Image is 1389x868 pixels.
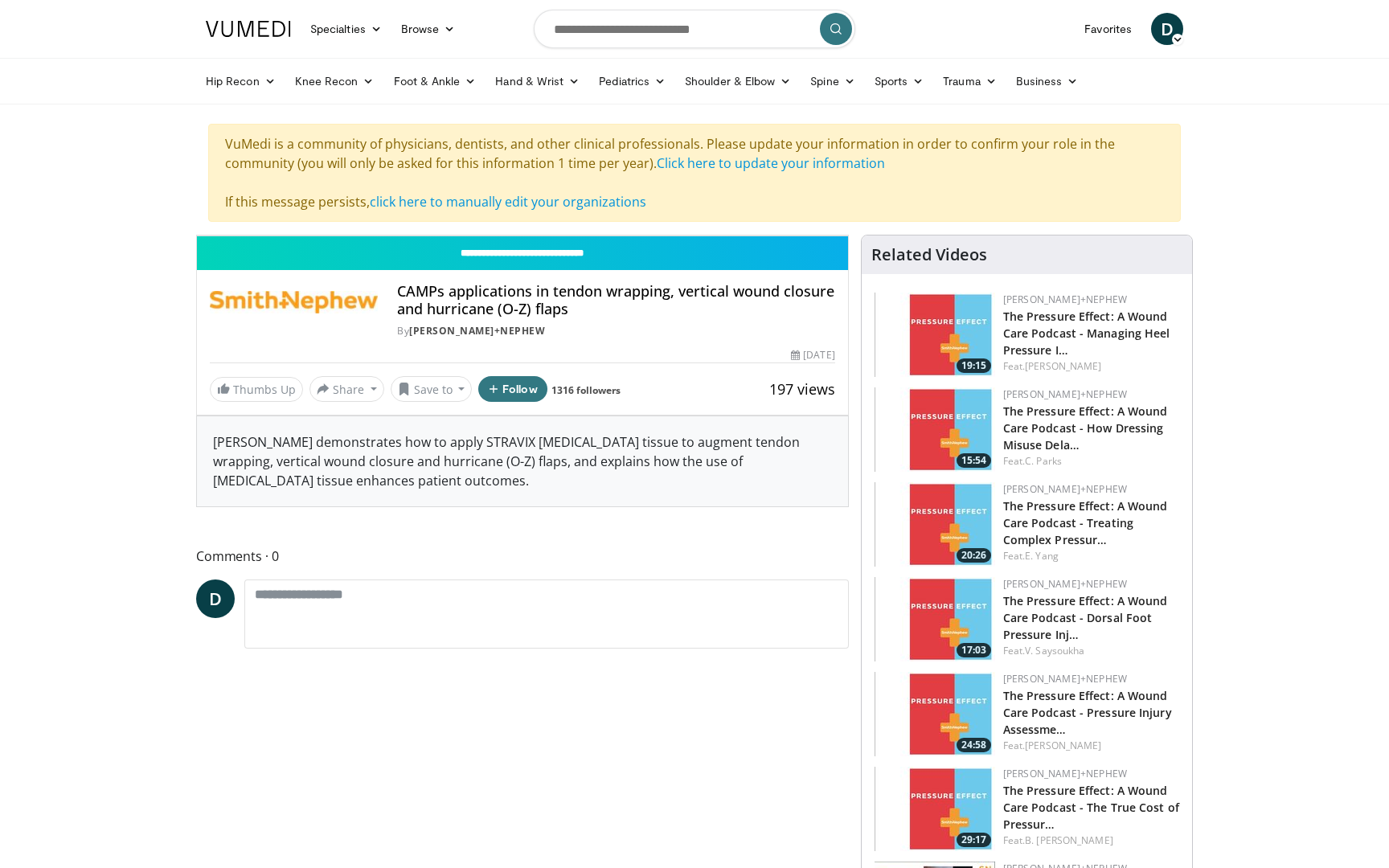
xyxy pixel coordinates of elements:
a: Knee Recon [285,65,384,97]
div: Feat. [1003,454,1179,469]
a: 17:03 [875,577,995,661]
img: d68379d8-97de-484f-9076-f39c80eee8eb.150x105_q85_crop-smart_upscale.jpg [875,577,995,661]
span: Comments 0 [196,546,849,567]
a: [PERSON_NAME]+Nephew [1003,482,1127,496]
a: 15:54 [875,387,995,472]
a: click here to manually edit your organizations [370,193,646,211]
span: 19:15 [957,358,991,373]
video-js: Video Player [197,235,848,236]
div: Feat. [1003,739,1179,753]
a: [PERSON_NAME]+Nephew [409,324,545,338]
button: Follow [478,376,547,402]
a: [PERSON_NAME]+Nephew [1003,387,1127,401]
img: VuMedi Logo [206,21,291,37]
a: B. [PERSON_NAME] [1025,833,1113,847]
a: Browse [391,13,465,45]
a: Favorites [1075,13,1141,45]
span: 197 views [769,379,835,399]
a: Hip Recon [196,65,285,97]
button: Share [309,376,384,402]
div: Feat. [1003,833,1179,848]
div: VuMedi is a community of physicians, dentists, and other clinical professionals. Please update yo... [208,124,1181,222]
div: [DATE] [791,348,834,362]
img: 2a658e12-bd38-46e9-9f21-8239cc81ed40.150x105_q85_crop-smart_upscale.jpg [875,672,995,756]
img: Smith+Nephew [210,283,378,321]
a: 20:26 [875,482,995,567]
a: 1316 followers [551,383,621,397]
a: Spine [801,65,864,97]
a: Shoulder & Elbow [675,65,801,97]
div: By [397,324,834,338]
a: [PERSON_NAME]+Nephew [1003,767,1127,780]
span: 24:58 [957,738,991,752]
div: Feat. [1003,549,1179,563]
span: 29:17 [957,833,991,847]
div: [PERSON_NAME] demonstrates how to apply STRAVIX [MEDICAL_DATA] tissue to augment tendon wrapping,... [197,416,848,506]
a: [PERSON_NAME]+Nephew [1003,293,1127,306]
input: Search topics, interventions [534,10,855,48]
img: 5dccabbb-5219-43eb-ba82-333b4a767645.150x105_q85_crop-smart_upscale.jpg [875,482,995,567]
a: Foot & Ankle [384,65,486,97]
a: Specialties [301,13,391,45]
a: The Pressure Effect: A Wound Care Podcast - Dorsal Foot Pressure Inj… [1003,593,1168,642]
span: 20:26 [957,548,991,563]
a: [PERSON_NAME]+Nephew [1003,672,1127,686]
a: The Pressure Effect: A Wound Care Podcast - Pressure Injury Assessme… [1003,688,1172,737]
a: [PERSON_NAME]+Nephew [1003,577,1127,591]
div: Feat. [1003,644,1179,658]
a: Click here to update your information [657,154,885,172]
a: E. Yang [1025,549,1059,563]
a: The Pressure Effect: A Wound Care Podcast - How Dressing Misuse Dela… [1003,403,1168,452]
a: Thumbs Up [210,377,303,402]
span: 15:54 [957,453,991,468]
a: Pediatrics [589,65,675,97]
span: 17:03 [957,643,991,657]
a: 19:15 [875,293,995,377]
a: Business [1006,65,1088,97]
a: V. Saysoukha [1025,644,1084,657]
a: D [1151,13,1183,45]
a: C. Parks [1025,454,1062,468]
a: 24:58 [875,672,995,756]
h4: Related Videos [871,245,987,264]
a: D [196,579,235,618]
a: Hand & Wrist [486,65,589,97]
a: The Pressure Effect: A Wound Care Podcast - The True Cost of Pressur… [1003,783,1179,832]
a: 29:17 [875,767,995,851]
img: 60a7b2e5-50df-40c4-868a-521487974819.150x105_q85_crop-smart_upscale.jpg [875,293,995,377]
h4: CAMPs applications in tendon wrapping, vertical wound closure and hurricane (O-Z) flaps [397,283,834,317]
a: [PERSON_NAME] [1025,739,1101,752]
button: Save to [391,376,473,402]
img: 61e02083-5525-4adc-9284-c4ef5d0bd3c4.150x105_q85_crop-smart_upscale.jpg [875,387,995,472]
a: Trauma [933,65,1006,97]
img: bce944ac-c964-4110-a3bf-6462e96f2fa7.150x105_q85_crop-smart_upscale.jpg [875,767,995,851]
a: Sports [865,65,934,97]
a: [PERSON_NAME] [1025,359,1101,373]
a: The Pressure Effect: A Wound Care Podcast - Treating Complex Pressur… [1003,498,1168,547]
a: The Pressure Effect: A Wound Care Podcast - Managing Heel Pressure I… [1003,309,1170,358]
div: Feat. [1003,359,1179,374]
